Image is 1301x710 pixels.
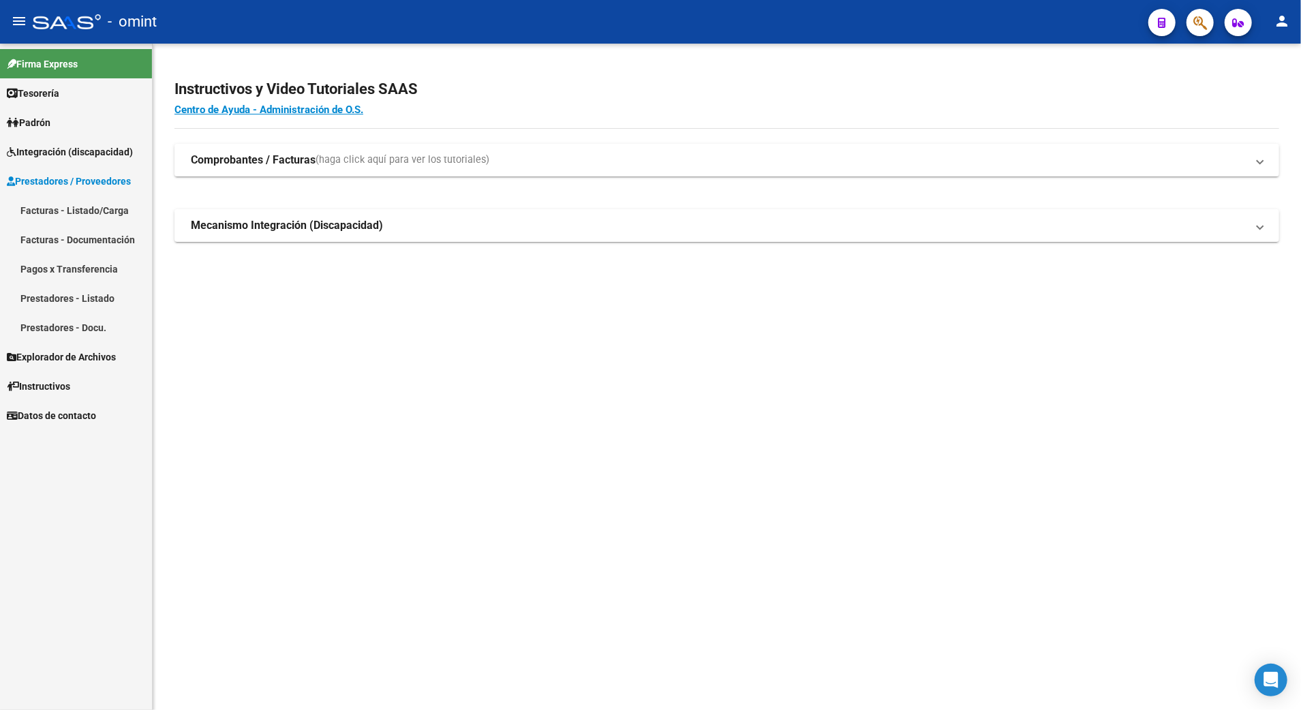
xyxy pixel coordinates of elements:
span: (haga click aquí para ver los tutoriales) [316,153,489,168]
span: Padrón [7,115,50,130]
strong: Comprobantes / Facturas [191,153,316,168]
a: Centro de Ayuda - Administración de O.S. [174,104,363,116]
span: Prestadores / Proveedores [7,174,131,189]
span: Firma Express [7,57,78,72]
mat-expansion-panel-header: Comprobantes / Facturas(haga click aquí para ver los tutoriales) [174,144,1279,176]
span: Datos de contacto [7,408,96,423]
span: Integración (discapacidad) [7,144,133,159]
h2: Instructivos y Video Tutoriales SAAS [174,76,1279,102]
span: - omint [108,7,157,37]
mat-icon: person [1274,13,1290,29]
mat-icon: menu [11,13,27,29]
strong: Mecanismo Integración (Discapacidad) [191,218,383,233]
span: Tesorería [7,86,59,101]
span: Explorador de Archivos [7,350,116,365]
mat-expansion-panel-header: Mecanismo Integración (Discapacidad) [174,209,1279,242]
div: Open Intercom Messenger [1255,664,1287,696]
span: Instructivos [7,379,70,394]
